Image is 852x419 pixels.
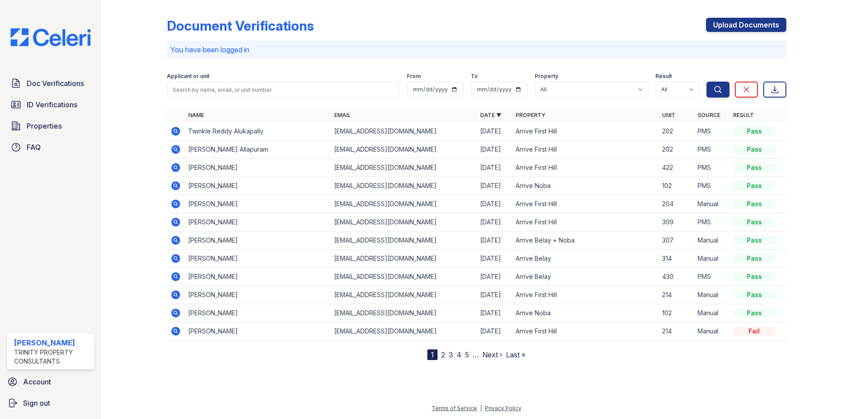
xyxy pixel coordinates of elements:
[185,177,331,195] td: [PERSON_NAME]
[659,250,694,268] td: 314
[457,350,461,359] a: 4
[27,99,77,110] span: ID Verifications
[512,304,658,322] td: Arrive Noba
[23,376,51,387] span: Account
[4,394,98,412] a: Sign out
[331,304,477,322] td: [EMAIL_ADDRESS][DOMAIN_NAME]
[733,309,776,317] div: Pass
[694,195,730,213] td: Manual
[465,350,469,359] a: 5
[331,231,477,250] td: [EMAIL_ADDRESS][DOMAIN_NAME]
[512,177,658,195] td: Arrive Noba
[512,195,658,213] td: Arrive First Hill
[659,177,694,195] td: 102
[185,141,331,159] td: [PERSON_NAME] Allapuram
[512,322,658,341] td: Arrive First Hill
[662,112,675,118] a: Unit
[331,141,477,159] td: [EMAIL_ADDRESS][DOMAIN_NAME]
[477,286,512,304] td: [DATE]
[512,286,658,304] td: Arrive First Hill
[334,112,351,118] a: Email
[441,350,445,359] a: 2
[331,213,477,231] td: [EMAIL_ADDRESS][DOMAIN_NAME]
[659,195,694,213] td: 204
[659,286,694,304] td: 214
[167,82,400,98] input: Search by name, email, or unit number
[694,304,730,322] td: Manual
[185,213,331,231] td: [PERSON_NAME]
[14,348,91,366] div: Trinity Property Consultants
[477,250,512,268] td: [DATE]
[27,121,62,131] span: Properties
[7,74,94,92] a: Doc Verifications
[733,218,776,227] div: Pass
[331,159,477,177] td: [EMAIL_ADDRESS][DOMAIN_NAME]
[188,112,204,118] a: Name
[733,200,776,208] div: Pass
[733,254,776,263] div: Pass
[27,142,41,153] span: FAQ
[655,73,672,80] label: Result
[331,177,477,195] td: [EMAIL_ADDRESS][DOMAIN_NAME]
[485,405,521,411] a: Privacy Policy
[427,349,438,360] div: 1
[471,73,478,80] label: To
[185,122,331,141] td: Twinkle Reddy Alukapally
[477,268,512,286] td: [DATE]
[185,250,331,268] td: [PERSON_NAME]
[733,236,776,245] div: Pass
[659,304,694,322] td: 102
[4,28,98,46] img: CE_Logo_Blue-a8612792a0a2168367f1c8372b55b34899dd931a85d93a1a3d3e32e68fde9ad4.png
[14,337,91,348] div: [PERSON_NAME]
[477,141,512,159] td: [DATE]
[185,231,331,250] td: [PERSON_NAME]
[733,181,776,190] div: Pass
[477,159,512,177] td: [DATE]
[477,304,512,322] td: [DATE]
[477,177,512,195] td: [DATE]
[659,213,694,231] td: 309
[432,405,477,411] a: Terms of Service
[733,290,776,299] div: Pass
[659,322,694,341] td: 214
[185,304,331,322] td: [PERSON_NAME]
[694,268,730,286] td: PMS
[512,159,658,177] td: Arrive First Hill
[167,18,314,34] div: Document Verifications
[331,195,477,213] td: [EMAIL_ADDRESS][DOMAIN_NAME]
[694,213,730,231] td: PMS
[7,117,94,135] a: Properties
[512,250,658,268] td: Arrive Belay
[659,268,694,286] td: 430
[4,373,98,391] a: Account
[659,141,694,159] td: 202
[694,141,730,159] td: PMS
[733,145,776,154] div: Pass
[659,159,694,177] td: 422
[512,268,658,286] td: Arrive Belay
[27,78,84,89] span: Doc Verifications
[733,327,776,336] div: Fail
[170,44,783,55] p: You have been logged in
[477,322,512,341] td: [DATE]
[185,286,331,304] td: [PERSON_NAME]
[659,122,694,141] td: 202
[480,405,482,411] div: |
[185,322,331,341] td: [PERSON_NAME]
[694,159,730,177] td: PMS
[480,112,501,118] a: Date ▼
[477,231,512,250] td: [DATE]
[477,195,512,213] td: [DATE]
[473,349,479,360] span: …
[477,122,512,141] td: [DATE]
[694,286,730,304] td: Manual
[482,350,502,359] a: Next ›
[185,159,331,177] td: [PERSON_NAME]
[512,231,658,250] td: Arrive Belay + Noba
[7,96,94,114] a: ID Verifications
[512,122,658,141] td: Arrive First Hill
[331,250,477,268] td: [EMAIL_ADDRESS][DOMAIN_NAME]
[331,268,477,286] td: [EMAIL_ADDRESS][DOMAIN_NAME]
[185,268,331,286] td: [PERSON_NAME]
